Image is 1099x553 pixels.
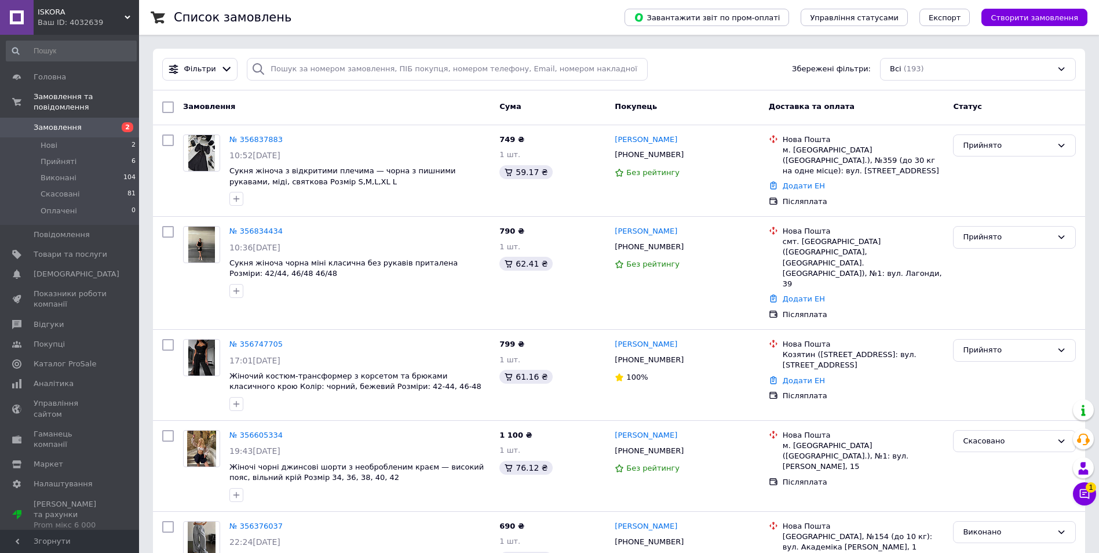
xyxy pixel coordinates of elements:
div: 61.16 ₴ [499,370,552,384]
button: Чат з покупцем1 [1073,482,1096,505]
span: 104 [123,173,136,183]
span: Покупці [34,339,65,350]
input: Пошук за номером замовлення, ПІБ покупця, номером телефону, Email, номером накладної [247,58,648,81]
a: Додати ЕН [783,294,825,303]
span: 2 [132,140,136,151]
span: 81 [127,189,136,199]
span: Покупець [615,102,657,111]
span: Маркет [34,459,63,470]
span: 790 ₴ [499,227,524,235]
span: 6 [132,157,136,167]
span: 1 [1086,482,1096,493]
span: 17:01[DATE] [229,356,280,365]
span: Аналітика [34,379,74,389]
span: Товари та послуги [34,249,107,260]
div: [PHONE_NUMBER] [612,443,686,459]
div: [PHONE_NUMBER] [612,534,686,550]
div: Prom мікс 6 000 [34,520,107,530]
a: № 356605334 [229,431,283,439]
span: 19:43[DATE] [229,446,280,456]
span: Збережені фільтри: [792,64,871,75]
a: Жіночі чорні джинсові шорти з необробленим краєм — високий пояс, вільний крій Розмір 34, 36, 38, ... [229,463,484,482]
div: [PHONE_NUMBER] [612,147,686,162]
div: Козятин ([STREET_ADDRESS]: вул. [STREET_ADDRESS] [783,350,944,370]
span: Налаштування [34,479,93,489]
a: Фото товару [183,430,220,467]
div: Післяплата [783,197,944,207]
span: Без рейтингу [626,464,680,472]
div: Нова Пошта [783,521,944,532]
a: Додати ЕН [783,181,825,190]
span: Замовлення [183,102,235,111]
div: смт. [GEOGRAPHIC_DATA] ([GEOGRAPHIC_DATA], [GEOGRAPHIC_DATA]. [GEOGRAPHIC_DATA]), №1: вул. Лагонд... [783,237,944,289]
span: Без рейтингу [626,168,680,177]
div: Нова Пошта [783,134,944,145]
span: Замовлення [34,122,82,133]
span: 0 [132,206,136,216]
a: Додати ЕН [783,376,825,385]
span: 10:52[DATE] [229,151,280,160]
span: Cума [499,102,521,111]
span: Скасовані [41,189,80,199]
span: 22:24[DATE] [229,537,280,547]
div: Післяплата [783,310,944,320]
button: Управління статусами [801,9,908,26]
span: Каталог ProSale [34,359,96,369]
div: м. [GEOGRAPHIC_DATA] ([GEOGRAPHIC_DATA].), №1: вул. [PERSON_NAME], 15 [783,441,944,472]
span: Фільтри [184,64,216,75]
div: Післяплата [783,391,944,401]
a: № 356834434 [229,227,283,235]
div: м. [GEOGRAPHIC_DATA] ([GEOGRAPHIC_DATA].), №359 (до 30 кг на одне місце): вул. [STREET_ADDRESS] [783,145,944,177]
div: Прийнято [963,140,1052,152]
input: Пошук [6,41,137,61]
span: ISKORA [38,7,125,17]
span: Сукня жіноча чорна міні класична без рукавів приталена Розміри: 42/44, 46/48 46/48 [229,259,458,278]
span: Управління сайтом [34,398,107,419]
span: 749 ₴ [499,135,524,144]
img: Фото товару [188,227,216,263]
h1: Список замовлень [174,10,291,24]
a: Фото товару [183,134,220,172]
span: 690 ₴ [499,522,524,530]
a: Фото товару [183,226,220,263]
span: Оплачені [41,206,77,216]
a: Сукня жіноча з відкритими плечима — чорна з пишними рукавами, міді, святкова Розмір S,M,L,XL L [229,166,455,186]
button: Завантажити звіт по пром-оплаті [625,9,789,26]
a: № 356376037 [229,522,283,530]
span: 10:36[DATE] [229,243,280,252]
div: Прийнято [963,344,1052,356]
span: 1 шт. [499,242,520,251]
div: Післяплата [783,477,944,487]
span: [PERSON_NAME] та рахунки [34,499,107,531]
span: Гаманець компанії [34,429,107,450]
a: [PERSON_NAME] [615,430,677,441]
img: Фото товару [187,431,216,467]
span: Управління статусами [810,13,899,22]
div: Виконано [963,526,1052,539]
a: № 356747705 [229,340,283,348]
a: [PERSON_NAME] [615,339,677,350]
div: Нова Пошта [783,226,944,237]
span: Доставка та оплата [769,102,855,111]
span: 2 [122,122,133,132]
span: Замовлення та повідомлення [34,92,139,112]
span: Прийняті [41,157,76,167]
div: Прийнято [963,231,1052,243]
a: № 356837883 [229,135,283,144]
a: [PERSON_NAME] [615,226,677,237]
span: Експорт [929,13,961,22]
div: [PHONE_NUMBER] [612,352,686,368]
span: Нові [41,140,57,151]
span: 1 шт. [499,355,520,364]
div: Нова Пошта [783,339,944,350]
span: Всі [890,64,901,75]
span: (193) [904,64,924,73]
span: Відгуки [34,319,64,330]
button: Створити замовлення [981,9,1087,26]
span: 799 ₴ [499,340,524,348]
a: Жіночий костюм-трансформер з корсетом та брюками класичного крою Колір: чорний, бежевий Розміри: ... [229,372,481,391]
img: Фото товару [188,340,215,376]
